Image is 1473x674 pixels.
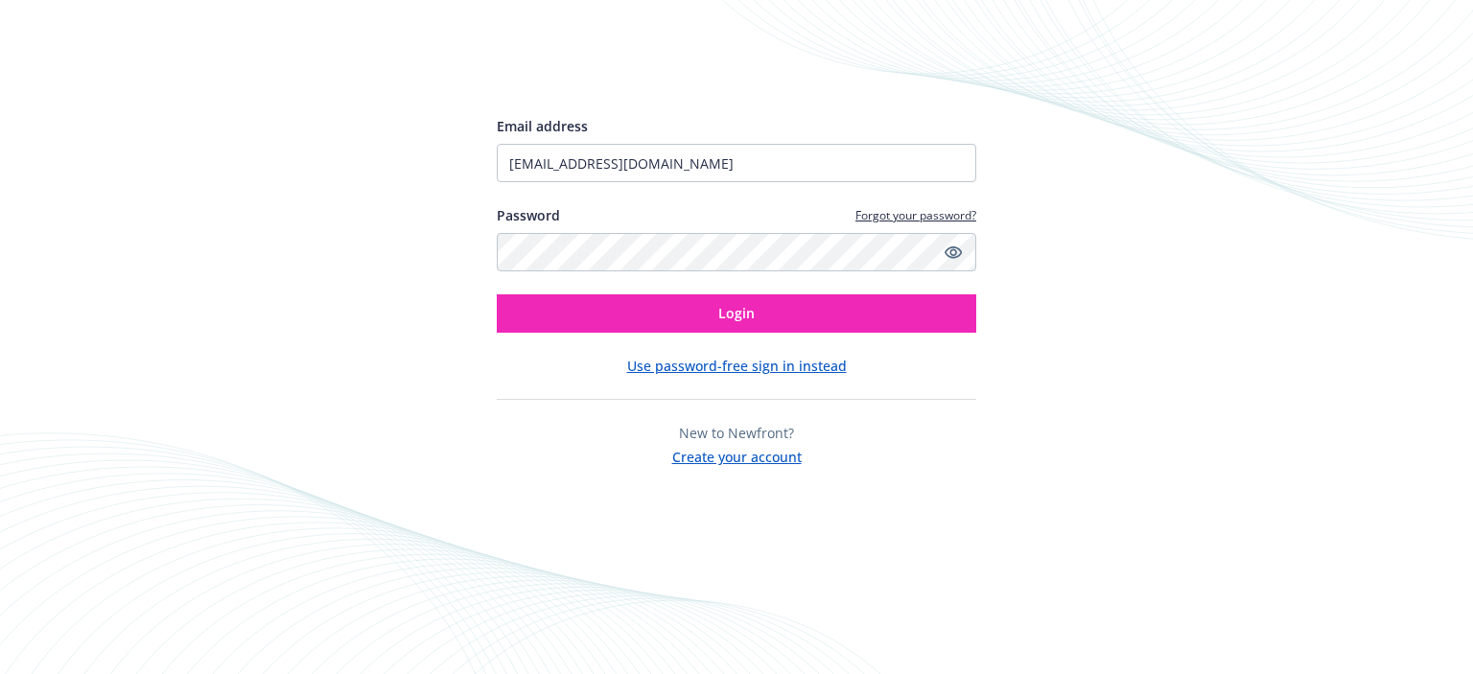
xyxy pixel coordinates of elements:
[497,294,976,333] button: Login
[497,205,560,225] label: Password
[718,304,755,322] span: Login
[497,47,678,81] img: Newfront logo
[679,424,794,442] span: New to Newfront?
[497,233,976,271] input: Enter your password
[497,117,588,135] span: Email address
[497,144,976,182] input: Enter your email
[942,241,965,264] a: Show password
[672,443,802,467] button: Create your account
[627,356,847,376] button: Use password-free sign in instead
[855,207,976,223] a: Forgot your password?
